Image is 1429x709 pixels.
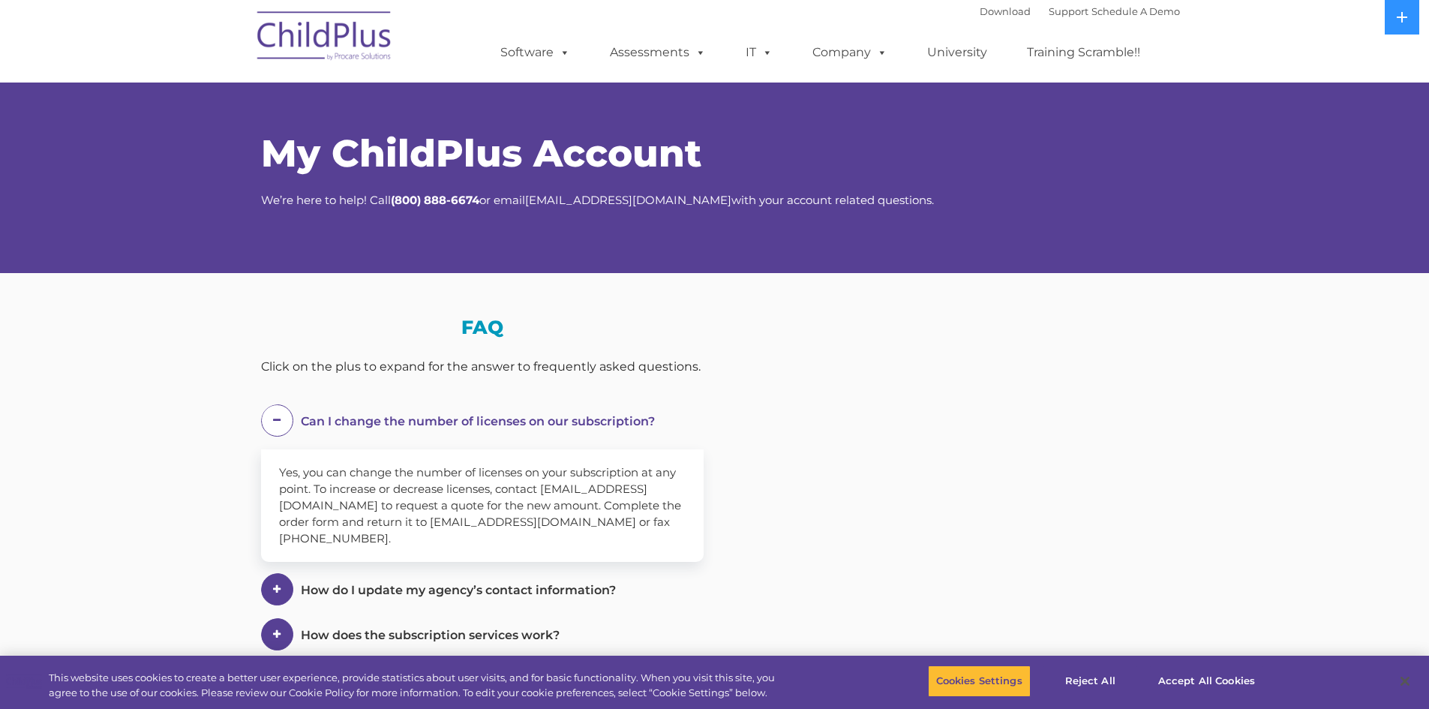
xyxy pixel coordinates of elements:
div: Yes, you can change the number of licenses on your subscription at any point. To increase or decr... [261,449,704,562]
font: | [980,5,1180,17]
strong: ( [391,193,395,207]
span: Can I change the number of licenses on our subscription? [301,414,655,428]
a: IT [731,38,788,68]
strong: 800) 888-6674 [395,193,479,207]
a: Schedule A Demo [1091,5,1180,17]
div: This website uses cookies to create a better user experience, provide statistics about user visit... [49,671,786,700]
button: Reject All [1043,665,1137,697]
span: My ChildPlus Account [261,131,701,176]
a: [EMAIL_ADDRESS][DOMAIN_NAME] [525,193,731,207]
span: How do I update my agency’s contact information? [301,583,616,597]
button: Accept All Cookies [1150,665,1263,697]
a: Training Scramble!! [1012,38,1155,68]
span: How does the subscription services work? [301,628,560,642]
h3: FAQ [261,318,704,337]
a: Download [980,5,1031,17]
button: Close [1388,665,1421,698]
a: University [912,38,1002,68]
a: Software [485,38,585,68]
button: Cookies Settings [928,665,1031,697]
a: Support [1049,5,1088,17]
div: Click on the plus to expand for the answer to frequently asked questions. [261,356,704,378]
img: ChildPlus by Procare Solutions [250,1,400,76]
span: We’re here to help! Call or email with your account related questions. [261,193,934,207]
a: Company [797,38,902,68]
a: Assessments [595,38,721,68]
